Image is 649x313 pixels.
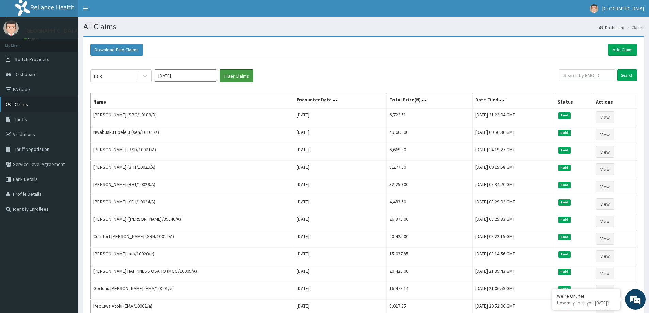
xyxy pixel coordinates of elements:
[294,143,387,161] td: [DATE]
[91,195,294,213] td: [PERSON_NAME] (YFH/10024/A)
[472,161,555,178] td: [DATE] 09:15:58 GMT
[559,69,615,81] input: Search by HMO ID
[294,161,387,178] td: [DATE]
[558,199,571,205] span: Paid
[40,86,94,155] span: We're online!
[602,5,644,12] span: [GEOGRAPHIC_DATA]
[472,143,555,161] td: [DATE] 14:19:27 GMT
[557,300,615,306] p: How may I help you today?
[15,146,49,152] span: Tariff Negotiation
[386,108,472,126] td: 6,722.51
[91,108,294,126] td: [PERSON_NAME] (SBG/10189/D)
[24,28,80,34] p: [GEOGRAPHIC_DATA]
[15,101,28,107] span: Claims
[91,143,294,161] td: [PERSON_NAME] (BSD/10021/A)
[24,37,40,42] a: Online
[596,163,614,175] a: View
[555,93,593,109] th: Status
[294,230,387,248] td: [DATE]
[294,265,387,282] td: [DATE]
[386,93,472,109] th: Total Price(₦)
[386,265,472,282] td: 20,425.00
[386,161,472,178] td: 8,277.50
[83,22,644,31] h1: All Claims
[91,265,294,282] td: [PERSON_NAME] HAPPINESS OSARO (MGG/10009/A)
[596,181,614,192] a: View
[91,178,294,195] td: [PERSON_NAME] (BHT/10029/A)
[596,268,614,279] a: View
[596,146,614,158] a: View
[558,251,571,257] span: Paid
[472,126,555,143] td: [DATE] 09:56:36 GMT
[91,248,294,265] td: [PERSON_NAME] (aio/10020/e)
[386,195,472,213] td: 4,493.50
[472,265,555,282] td: [DATE] 21:39:43 GMT
[94,73,103,79] div: Paid
[596,198,614,210] a: View
[558,147,571,153] span: Paid
[35,38,114,47] div: Chat with us now
[15,116,27,122] span: Tariffs
[386,178,472,195] td: 32,250.00
[386,282,472,300] td: 16,478.14
[294,126,387,143] td: [DATE]
[386,248,472,265] td: 15,037.85
[558,112,571,119] span: Paid
[13,34,28,51] img: d_794563401_company_1708531726252_794563401
[596,216,614,227] a: View
[596,285,614,297] a: View
[557,293,615,299] div: We're Online!
[596,129,614,140] a: View
[91,230,294,248] td: Comfort [PERSON_NAME] (SRN/10012/A)
[472,230,555,248] td: [DATE] 08:22:15 GMT
[15,56,49,62] span: Switch Providers
[91,93,294,109] th: Name
[608,44,637,56] a: Add Claim
[625,25,644,30] li: Claims
[15,71,37,77] span: Dashboard
[558,269,571,275] span: Paid
[472,108,555,126] td: [DATE] 21:22:04 GMT
[91,282,294,300] td: Godonu [PERSON_NAME] (EMA/10001/e)
[294,108,387,126] td: [DATE]
[593,93,637,109] th: Actions
[294,213,387,230] td: [DATE]
[386,213,472,230] td: 26,875.00
[558,182,571,188] span: Paid
[294,178,387,195] td: [DATE]
[558,234,571,240] span: Paid
[155,69,216,82] input: Select Month and Year
[294,282,387,300] td: [DATE]
[558,165,571,171] span: Paid
[472,93,555,109] th: Date Filed
[3,186,130,210] textarea: Type your message and hit 'Enter'
[386,143,472,161] td: 6,669.30
[3,20,19,36] img: User Image
[294,195,387,213] td: [DATE]
[596,250,614,262] a: View
[590,4,598,13] img: User Image
[90,44,143,56] button: Download Paid Claims
[472,282,555,300] td: [DATE] 21:06:59 GMT
[472,195,555,213] td: [DATE] 08:29:02 GMT
[220,69,253,82] button: Filter Claims
[294,93,387,109] th: Encounter Date
[558,130,571,136] span: Paid
[472,248,555,265] td: [DATE] 08:14:56 GMT
[596,111,614,123] a: View
[386,126,472,143] td: 49,665.00
[91,213,294,230] td: [PERSON_NAME] ([PERSON_NAME]/39546/A)
[596,233,614,245] a: View
[617,69,637,81] input: Search
[294,248,387,265] td: [DATE]
[558,217,571,223] span: Paid
[91,126,294,143] td: Nwabuaku Ebeleju (seh/10108/a)
[472,213,555,230] td: [DATE] 08:25:33 GMT
[112,3,128,20] div: Minimize live chat window
[558,286,571,292] span: Paid
[386,230,472,248] td: 20,425.00
[599,25,624,30] a: Dashboard
[472,178,555,195] td: [DATE] 08:34:20 GMT
[91,161,294,178] td: [PERSON_NAME] (BHT/10029/A)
